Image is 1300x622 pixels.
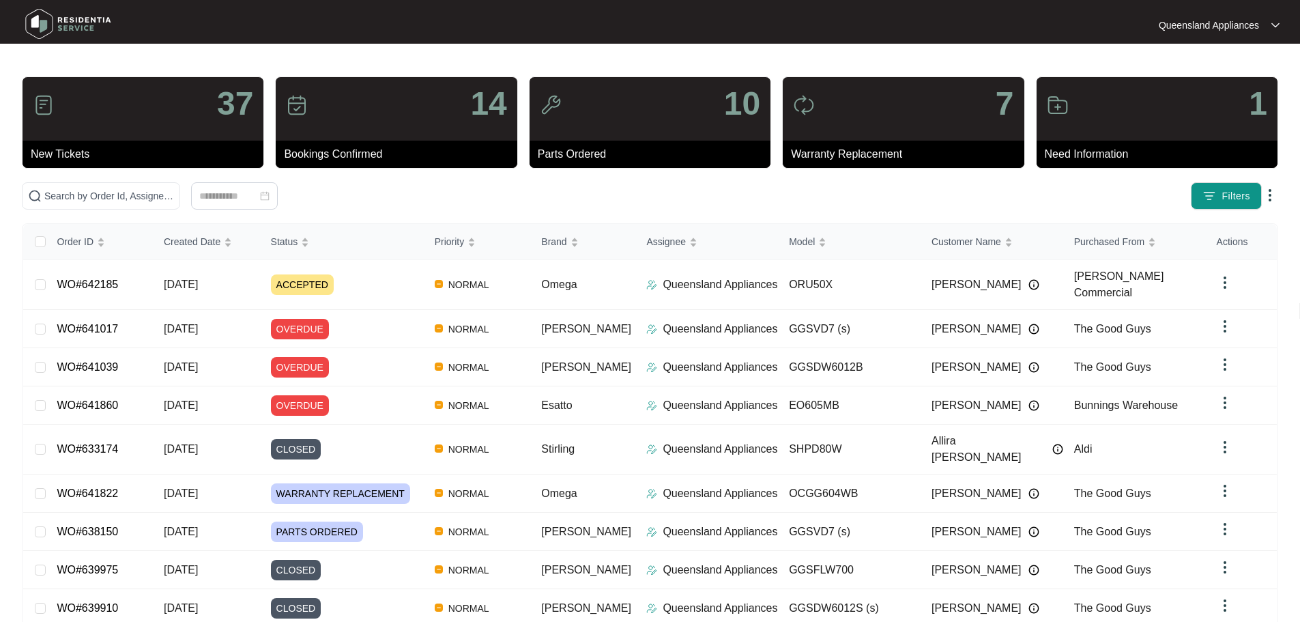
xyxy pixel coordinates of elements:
[1217,439,1233,455] img: dropdown arrow
[663,485,777,502] p: Queensland Appliances
[1191,182,1262,210] button: filter iconFilters
[541,279,577,290] span: Omega
[271,560,321,580] span: CLOSED
[435,401,443,409] img: Vercel Logo
[931,524,1022,540] span: [PERSON_NAME]
[1074,270,1164,298] span: [PERSON_NAME] Commercial
[271,357,329,378] span: OVERDUE
[57,487,118,499] a: WO#641822
[1222,189,1250,203] span: Filters
[931,359,1022,376] span: [PERSON_NAME]
[1047,94,1069,116] img: icon
[1217,521,1233,537] img: dropdown arrow
[164,564,198,576] span: [DATE]
[1217,318,1233,335] img: dropdown arrow
[57,564,118,576] a: WO#639975
[1202,189,1216,203] img: filter icon
[1063,224,1206,260] th: Purchased From
[663,524,777,540] p: Queensland Appliances
[443,485,495,502] span: NORMAL
[1045,146,1277,162] p: Need Information
[57,443,118,455] a: WO#633174
[931,397,1022,414] span: [PERSON_NAME]
[271,319,329,339] span: OVERDUE
[1028,565,1039,576] img: Info icon
[663,600,777,617] p: Queensland Appliances
[646,444,657,455] img: Assigner Icon
[1028,488,1039,499] img: Info icon
[538,146,770,162] p: Parts Ordered
[443,277,495,293] span: NORMAL
[164,323,198,335] span: [DATE]
[31,146,263,162] p: New Tickets
[424,224,531,260] th: Priority
[435,444,443,453] img: Vercel Logo
[1217,395,1233,411] img: dropdown arrow
[663,277,777,293] p: Queensland Appliances
[540,94,562,116] img: icon
[1074,487,1151,499] span: The Good Guys
[443,562,495,578] span: NORMAL
[20,3,116,44] img: residentia service logo
[778,513,921,551] td: GGSVD7 (s)
[164,399,198,411] span: [DATE]
[1074,602,1151,614] span: The Good Guys
[996,87,1014,120] p: 7
[57,361,118,373] a: WO#641039
[646,488,657,499] img: Assigner Icon
[271,483,410,504] span: WARRANTY REPLACEMENT
[435,527,443,535] img: Vercel Logo
[164,602,198,614] span: [DATE]
[57,526,118,537] a: WO#638150
[164,234,220,249] span: Created Date
[646,362,657,373] img: Assigner Icon
[1217,483,1233,499] img: dropdown arrow
[443,321,495,337] span: NORMAL
[443,397,495,414] span: NORMAL
[541,602,631,614] span: [PERSON_NAME]
[541,234,566,249] span: Brand
[217,87,253,120] p: 37
[646,279,657,290] img: Assigner Icon
[435,565,443,574] img: Vercel Logo
[164,443,198,455] span: [DATE]
[1074,323,1151,335] span: The Good Guys
[921,224,1063,260] th: Customer Name
[646,603,657,614] img: Assigner Icon
[1217,274,1233,291] img: dropdown arrow
[1028,400,1039,411] img: Info icon
[443,524,495,540] span: NORMAL
[931,277,1022,293] span: [PERSON_NAME]
[778,224,921,260] th: Model
[57,323,118,335] a: WO#641017
[271,522,363,542] span: PARTS ORDERED
[791,146,1024,162] p: Warranty Replacement
[778,425,921,475] td: SHPD80W
[164,487,198,499] span: [DATE]
[646,565,657,576] img: Assigner Icon
[33,94,55,116] img: icon
[470,87,506,120] p: 14
[1028,603,1039,614] img: Info icon
[1028,362,1039,373] img: Info icon
[778,348,921,386] td: GGSDW6012B
[164,361,198,373] span: [DATE]
[435,280,443,288] img: Vercel Logo
[153,224,260,260] th: Created Date
[541,361,631,373] span: [PERSON_NAME]
[931,321,1022,337] span: [PERSON_NAME]
[931,600,1022,617] span: [PERSON_NAME]
[1217,356,1233,373] img: dropdown arrow
[435,324,443,333] img: Vercel Logo
[778,260,921,310] td: ORU50X
[724,87,760,120] p: 10
[1028,526,1039,537] img: Info icon
[44,188,174,203] input: Search by Order Id, Assignee Name, Customer Name, Brand and Model
[1271,22,1280,29] img: dropdown arrow
[443,441,495,457] span: NORMAL
[271,395,329,416] span: OVERDUE
[1262,187,1278,203] img: dropdown arrow
[271,234,298,249] span: Status
[646,324,657,335] img: Assigner Icon
[1159,18,1259,32] p: Queensland Appliances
